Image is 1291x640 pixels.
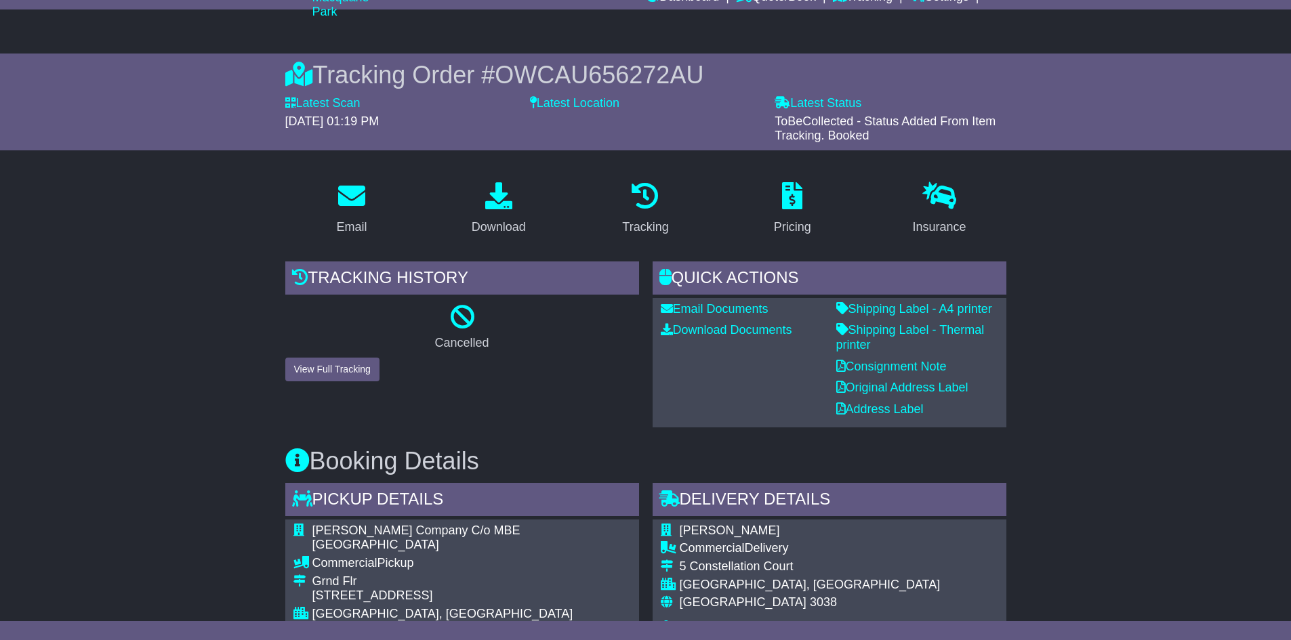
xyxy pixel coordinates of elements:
span: ToBeCollected - Status Added From Item Tracking. Booked [775,114,996,143]
span: [PERSON_NAME] [680,620,780,634]
button: View Full Tracking [285,358,380,381]
label: Latest Scan [285,96,361,111]
a: Pricing [765,177,820,241]
span: Commercial [312,556,377,570]
h3: Booking Details [285,448,1006,475]
a: Insurance [904,177,975,241]
div: Tracking [622,218,668,236]
p: Cancelled [285,336,639,351]
a: Email [327,177,375,241]
div: 5 Constellation Court [680,559,987,574]
div: Tracking Order # [285,60,1006,89]
div: Delivery Details [653,483,1006,519]
label: Latest Location [530,96,619,111]
a: Shipping Label - Thermal printer [836,323,985,351]
a: Download Documents [661,323,792,337]
a: Download [463,177,535,241]
div: Download [472,218,526,236]
div: Pickup [312,556,631,571]
span: [PERSON_NAME] Company C/o MBE [GEOGRAPHIC_DATA] [312,524,520,552]
div: Grnd Flr [312,574,631,589]
div: [GEOGRAPHIC_DATA], [GEOGRAPHIC_DATA] [680,578,987,593]
a: Shipping Label - A4 printer [836,302,992,316]
a: Email Documents [661,302,769,316]
span: OWCAU656272AU [495,61,703,89]
a: Address Label [836,402,924,416]
a: Tracking [613,177,677,241]
div: [STREET_ADDRESS] [312,589,631,603]
div: Pricing [774,218,811,236]
a: Consignment Note [836,360,947,373]
span: [DATE] 01:19 PM [285,114,380,128]
a: Original Address Label [836,381,968,394]
span: [PERSON_NAME] [680,524,780,537]
div: Pickup Details [285,483,639,519]
div: Email [336,218,367,236]
div: Delivery [680,541,987,556]
span: Commercial [680,541,745,555]
div: Tracking history [285,261,639,298]
span: 3038 [810,595,837,609]
div: Insurance [913,218,966,236]
span: [GEOGRAPHIC_DATA] [680,595,806,609]
div: [GEOGRAPHIC_DATA], [GEOGRAPHIC_DATA] [312,607,631,622]
label: Latest Status [775,96,861,111]
div: Quick Actions [653,261,1006,298]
